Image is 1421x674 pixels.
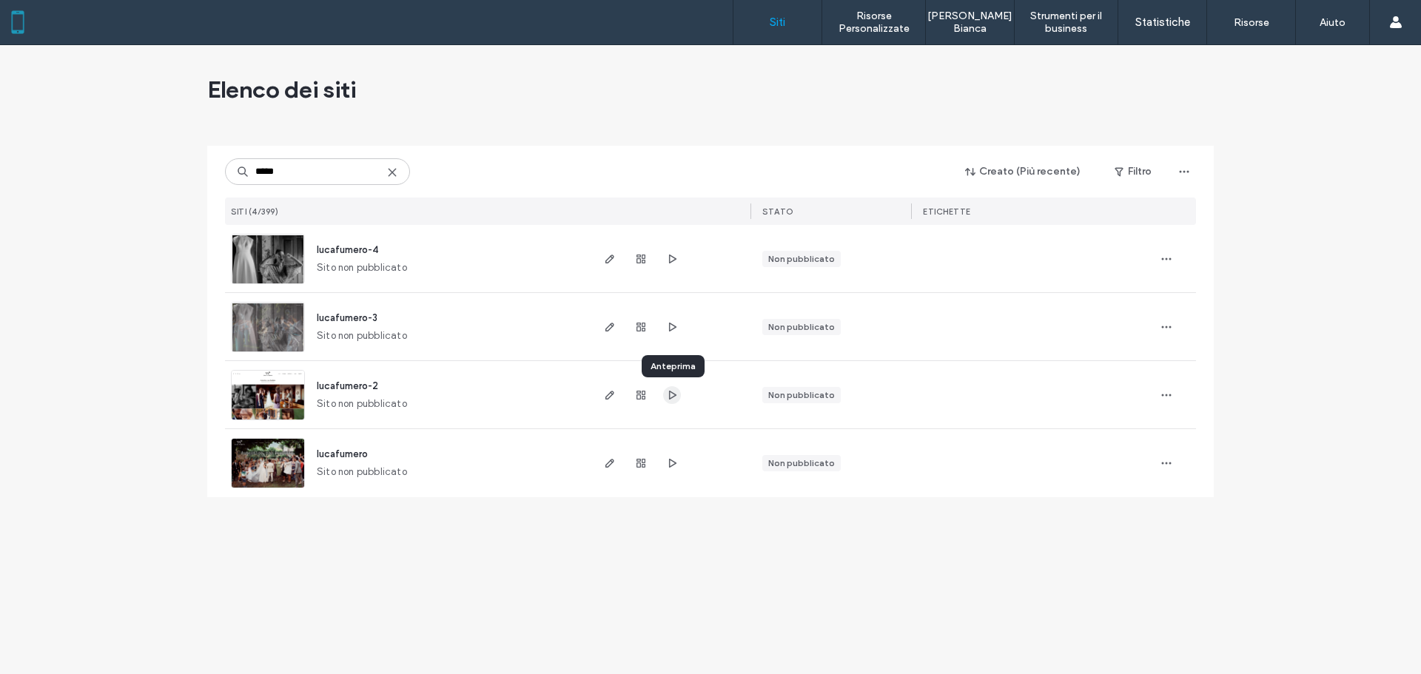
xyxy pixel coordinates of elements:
span: Elenco dei siti [207,75,356,104]
label: Statistiche [1135,16,1190,29]
label: Strumenti per il business [1015,10,1118,35]
label: Siti [770,16,785,29]
label: [PERSON_NAME] Bianca [926,10,1014,35]
span: ETICHETTE [923,206,971,217]
a: lucafumero-3 [317,312,377,323]
span: Sito non pubblicato [317,260,407,275]
label: Risorse Personalizzate [822,10,925,35]
span: Sito non pubblicato [317,328,407,343]
button: Creato (Più recente) [953,160,1094,183]
a: lucafumero-4 [317,244,378,255]
div: Non pubblicato [768,456,835,470]
span: STATO [762,206,794,217]
div: Non pubblicato [768,320,835,334]
span: Sito non pubblicato [317,465,407,479]
div: Non pubblicato [768,252,835,266]
span: SITI (4/399) [231,206,278,217]
label: Aiuto [1320,16,1346,29]
a: lucafumero-2 [317,380,378,391]
span: Aiuto [33,10,68,24]
span: Sito non pubblicato [317,397,407,411]
div: Non pubblicato [768,388,835,402]
button: Filtro [1100,160,1166,183]
label: Risorse [1234,16,1269,29]
div: Anteprima [642,355,705,377]
a: lucafumero [317,448,368,459]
